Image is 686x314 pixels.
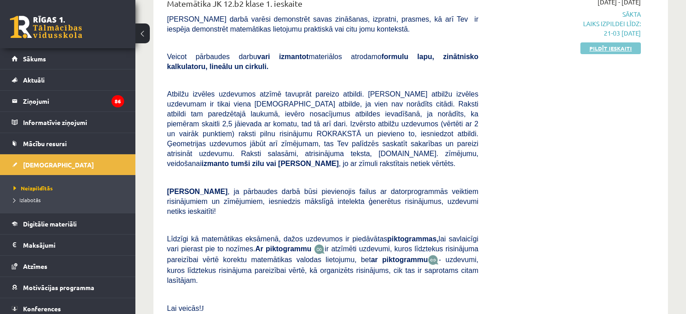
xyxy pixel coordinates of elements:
span: Mācību resursi [23,139,67,148]
b: formulu lapu, zinātnisko kalkulatoru, lineālu un cirkuli. [167,53,478,70]
b: piktogrammas, [387,235,439,243]
a: Ziņojumi86 [12,91,124,111]
p: Laiks izpildei līdz: 21-03 [DATE] [492,19,641,38]
b: tumši zilu vai [PERSON_NAME] [231,160,338,167]
span: Izlabotās [14,196,41,203]
a: Neizpildītās [14,184,126,192]
span: [DEMOGRAPHIC_DATA] [23,161,94,169]
i: 86 [111,95,124,107]
legend: Ziņojumi [23,91,124,111]
a: Motivācijas programma [12,277,124,298]
span: ir atzīmēti uzdevumi, kuros līdztekus risinājuma pareizībai vērtē korektu matemātikas valodas lie... [167,245,478,263]
span: Neizpildītās [14,185,53,192]
a: Mācību resursi [12,133,124,154]
span: Veicot pārbaudes darbu materiālos atrodamo [167,53,478,70]
b: vari izmantot [257,53,309,60]
span: Motivācijas programma [23,283,94,291]
a: Atzīmes [12,256,124,277]
span: Līdzīgi kā matemātikas eksāmenā, dažos uzdevumos ir piedāvātas lai savlaicīgi vari pierast pie to... [167,235,478,253]
span: Atzīmes [23,262,47,270]
a: Informatīvie ziņojumi [12,112,124,133]
b: izmanto [202,160,229,167]
span: [PERSON_NAME] [167,188,227,195]
img: wKvN42sLe3LLwAAAABJRU5ErkJggg== [428,255,439,265]
a: Digitālie materiāli [12,213,124,234]
img: JfuEzvunn4EvwAAAAASUVORK5CYII= [314,244,325,254]
span: Aktuāli [23,76,45,84]
span: , ja pārbaudes darbā būsi pievienojis failus ar datorprogrammās veiktiem risinājumiem un zīmējumi... [167,188,478,215]
a: Maksājumi [12,235,124,255]
span: Atbilžu izvēles uzdevumos atzīmē tavuprāt pareizo atbildi. [PERSON_NAME] atbilžu izvēles uzdevuma... [167,90,478,167]
span: Sākums [23,55,46,63]
span: Konferences [23,305,61,313]
a: Aktuāli [12,69,124,90]
span: Digitālie materiāli [23,220,77,228]
span: [PERSON_NAME] darbā varēsi demonstrēt savas zināšanas, izpratni, prasmes, kā arī Tev ir iespēja d... [167,15,478,33]
a: Izlabotās [14,196,126,204]
span: - uzdevumi, kuros līdztekus risinājuma pareizībai vērtē, kā organizēts risinājums, cik tas ir sap... [167,256,478,284]
legend: Maksājumi [23,235,124,255]
a: Pildīt ieskaiti [580,42,641,54]
a: Sākums [12,48,124,69]
span: Sākta [492,9,641,38]
a: Rīgas 1. Tālmācības vidusskola [10,16,82,38]
legend: Informatīvie ziņojumi [23,112,124,133]
b: Ar piktogrammu [255,245,311,253]
b: ar piktogrammu [371,256,428,263]
span: J [201,305,204,312]
span: Lai veicās! [167,305,201,312]
a: [DEMOGRAPHIC_DATA] [12,154,124,175]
